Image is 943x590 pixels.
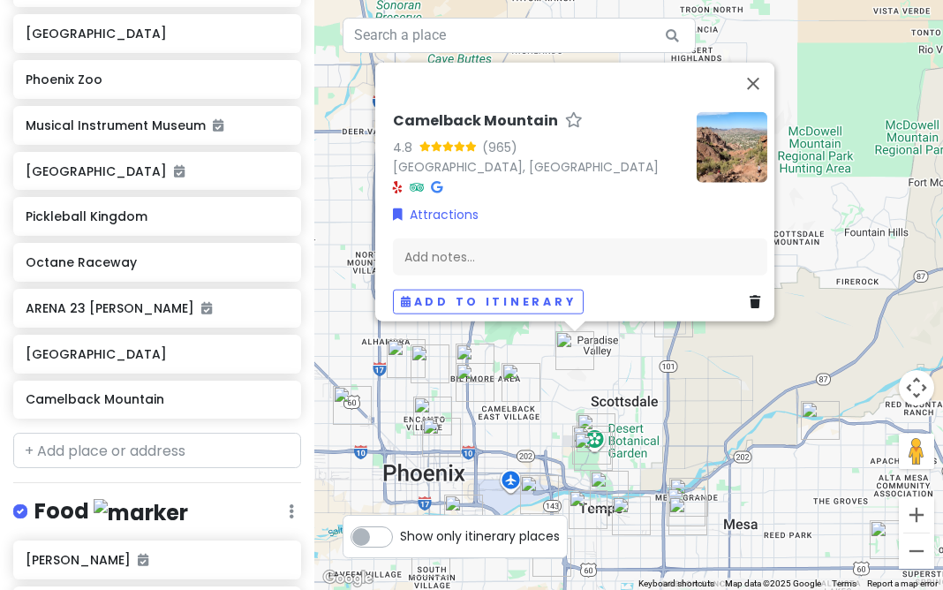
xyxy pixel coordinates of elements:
[668,496,707,535] div: Saigon Jade
[26,391,288,407] h6: Camelback Mountain
[572,426,611,465] div: Papago Park
[725,579,821,588] span: Map data ©2025 Google
[319,567,377,590] img: Google
[26,346,288,362] h6: [GEOGRAPHIC_DATA]
[574,432,613,471] div: Phoenix Zoo
[456,363,494,402] div: Nogales Hot Dogs no.2
[413,397,452,435] div: Heard Museum
[870,520,909,559] div: Hapa Food Company
[532,538,571,577] div: Chubby's Tacos
[213,119,223,132] i: Added to itinerary
[393,289,584,314] button: Add to itinerary
[393,238,767,276] div: Add notes...
[502,363,540,402] div: Trevor's Liquor
[638,578,714,590] button: Keyboard shortcuts
[94,499,188,526] img: marker
[343,18,696,53] input: Search a place
[569,490,607,529] div: The Church in Tempe
[669,478,708,517] div: 1928 W 2nd Pl
[899,497,934,533] button: Zoom in
[26,552,288,568] h6: [PERSON_NAME]
[26,254,288,270] h6: Octane Raceway
[34,497,188,526] h4: Food
[565,112,583,131] a: Star place
[431,181,442,193] i: Google Maps
[26,163,288,179] h6: [GEOGRAPHIC_DATA]
[410,181,424,193] i: Tripadvisor
[867,579,938,588] a: Report a map error
[801,401,840,440] div: 2757 E Odessa St
[899,370,934,405] button: Map camera controls
[456,344,494,382] div: In-N-Out Burger
[26,208,288,224] h6: Pickleball Kingdom
[26,26,288,42] h6: [GEOGRAPHIC_DATA]
[590,471,629,510] div: Shawarma Factory
[393,204,479,223] a: Attractions
[201,302,212,314] i: Added to itinerary
[732,63,774,105] button: Close
[411,344,449,383] div: JL Patisserie
[319,567,377,590] a: Open this area in Google Maps (opens a new window)
[13,433,301,468] input: + Add place or address
[393,137,419,156] div: 4.8
[697,112,767,183] img: Picture of the place
[832,579,856,588] a: Terms (opens in new tab)
[387,339,426,378] div: Tambayan Filipino Food
[520,475,559,514] div: Little Miss BBQ-University
[444,495,483,533] div: Cocina Madrigal Tacos + Tequila
[400,526,560,546] span: Show only itinerary places
[899,434,934,469] button: Drag Pegman onto the map to open Street View
[482,137,517,156] div: (965)
[174,165,185,178] i: Added to itinerary
[422,418,461,457] div: Taco Boy's
[393,158,659,176] a: [GEOGRAPHIC_DATA], [GEOGRAPHIC_DATA]
[138,554,148,566] i: Added to itinerary
[26,117,288,133] h6: Musical Instrument Museum
[555,331,594,370] div: Camelback Mountain
[26,72,288,87] h6: Phoenix Zoo
[577,413,615,452] div: Desert Botanical Garden
[667,488,705,526] div: CRAFTI Tea & Mocktail
[26,300,288,316] h6: ARENA 23 [PERSON_NAME]
[750,292,767,312] a: Delete place
[333,386,372,425] div: El Caprichoso Sonoran Hotdogs
[393,112,558,131] h6: Camelback Mountain
[899,533,934,569] button: Zoom out
[612,496,651,535] div: JELATO 8∞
